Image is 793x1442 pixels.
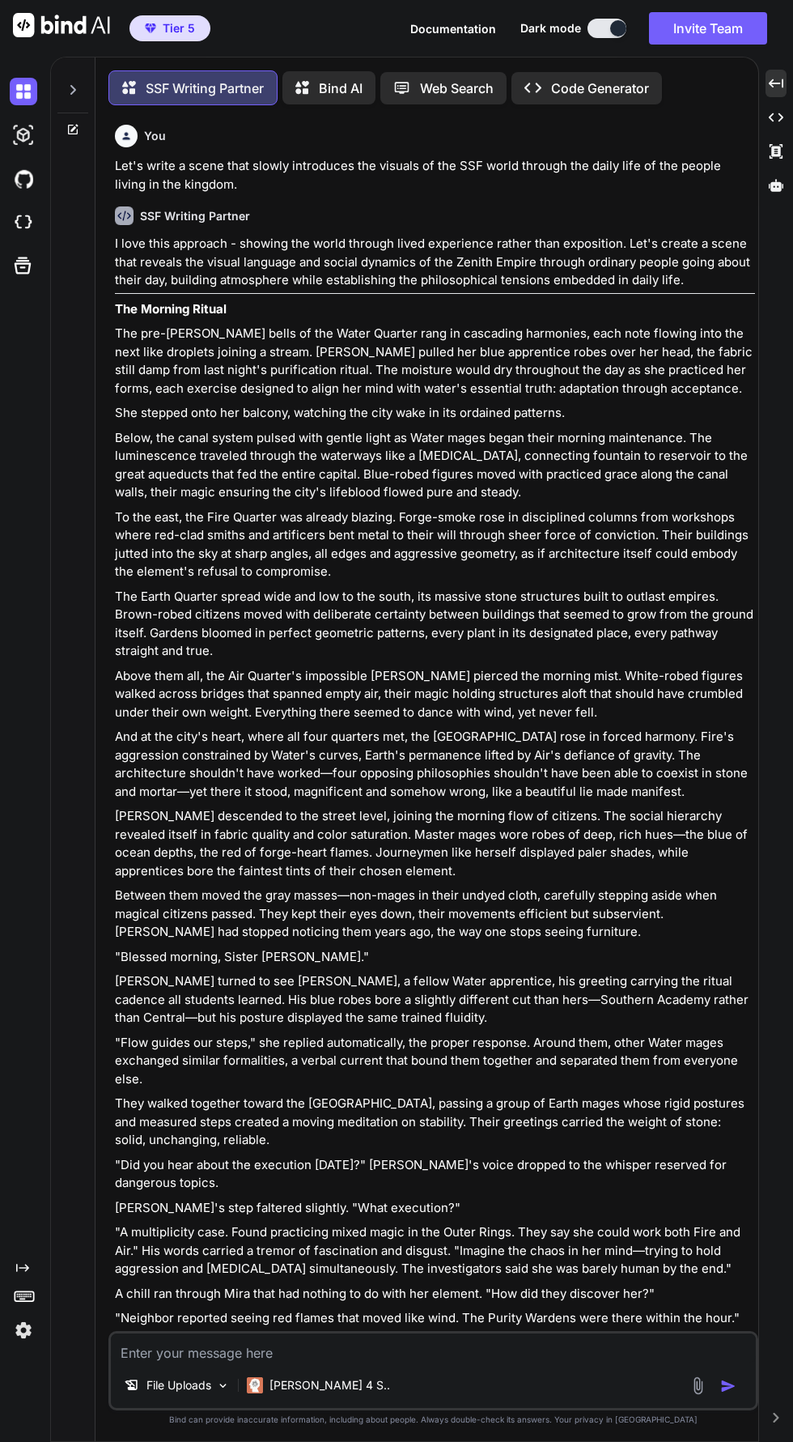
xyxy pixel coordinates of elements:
button: Documentation [410,20,496,37]
p: The Earth Quarter spread wide and low to the south, its massive stone structures built to outlast... [115,588,755,661]
p: [PERSON_NAME] descended to the street level, joining the morning flow of citizens. The social hie... [115,807,755,880]
p: SSF Writing Partner [146,79,264,98]
img: attachment [689,1376,707,1395]
p: Bind AI [319,79,363,98]
button: premiumTier 5 [129,15,210,41]
p: To the east, the Fire Quarter was already blazing. Forge-smoke rose in disciplined columns from w... [115,508,755,581]
img: darkChat [10,78,37,105]
button: Invite Team [649,12,767,45]
p: [PERSON_NAME]'s step faltered slightly. "What execution?" [115,1199,755,1218]
p: Bind can provide inaccurate information, including about people. Always double-check its answers.... [108,1414,758,1426]
p: The pre-[PERSON_NAME] bells of the Water Quarter rang in cascading harmonies, each note flowing i... [115,325,755,398]
p: File Uploads [146,1377,211,1393]
p: They walked together toward the [GEOGRAPHIC_DATA], passing a group of Earth mages whose rigid pos... [115,1095,755,1150]
img: cloudideIcon [10,209,37,236]
p: Let's write a scene that slowly introduces the visuals of the SSF world through the daily life of... [115,157,755,194]
img: darkAi-studio [10,121,37,149]
strong: The Morning Ritual [115,301,227,317]
p: Code Generator [551,79,649,98]
p: "Flow guides our steps," she replied automatically, the proper response. Around them, other Water... [115,1034,755,1089]
span: Tier 5 [163,20,195,36]
p: "Did you hear about the execution [DATE]?" [PERSON_NAME]'s voice dropped to the whisper reserved ... [115,1156,755,1193]
p: [PERSON_NAME] turned to see [PERSON_NAME], a fellow Water apprentice, his greeting carrying the r... [115,972,755,1027]
p: She stepped onto her balcony, watching the city wake in its ordained patterns. [115,404,755,423]
h6: You [144,128,166,144]
p: [PERSON_NAME] 4 S.. [269,1377,390,1393]
p: I love this approach - showing the world through lived experience rather than exposition. Let's c... [115,235,755,290]
p: And at the city's heart, where all four quarters met, the [GEOGRAPHIC_DATA] rose in forced harmon... [115,728,755,801]
p: "A multiplicity case. Found practicing mixed magic in the Outer Rings. They say she could work bo... [115,1223,755,1278]
p: "Neighbor reported seeing red flames that moved like wind. The Purity Wardens were there within t... [115,1309,755,1346]
p: Below, the canal system pulsed with gentle light as Water mages began their morning maintenance. ... [115,429,755,502]
p: Web Search [420,79,494,98]
span: Dark mode [520,20,581,36]
img: settings [10,1317,37,1344]
p: "Blessed morning, Sister [PERSON_NAME]." [115,948,755,967]
img: premium [145,23,156,33]
span: Documentation [410,22,496,36]
img: githubDark [10,165,37,193]
img: Bind AI [13,13,110,37]
img: Pick Models [216,1379,230,1393]
img: Claude 4 Sonnet [247,1377,263,1393]
h6: SSF Writing Partner [140,208,250,224]
p: A chill ran through Mira that had nothing to do with her element. "How did they discover her?" [115,1285,755,1304]
img: icon [720,1378,736,1394]
p: Above them all, the Air Quarter's impossible [PERSON_NAME] pierced the morning mist. White-robed ... [115,667,755,722]
p: Between them moved the gray masses—non-mages in their undyed cloth, carefully stepping aside when... [115,887,755,942]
